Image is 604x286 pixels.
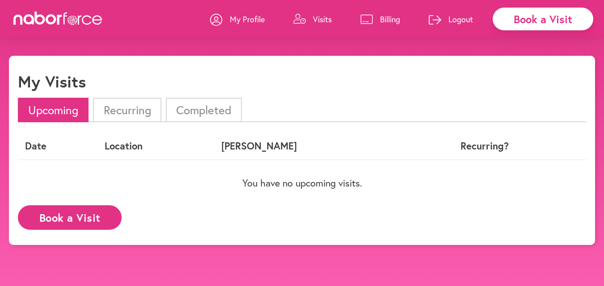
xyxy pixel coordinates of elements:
th: Date [18,133,97,159]
p: You have no upcoming visits. [18,177,586,189]
a: Visits [293,6,332,33]
button: Book a Visit [18,205,122,230]
h1: My Visits [18,72,86,91]
li: Upcoming [18,98,89,122]
li: Completed [166,98,242,122]
div: Book a Visit [493,8,593,30]
p: Billing [380,14,400,25]
a: Book a Visit [18,212,122,220]
a: My Profile [210,6,265,33]
li: Recurring [93,98,161,122]
th: Location [97,133,214,159]
p: Logout [448,14,473,25]
th: Recurring? [414,133,554,159]
p: My Profile [230,14,265,25]
a: Logout [429,6,473,33]
a: Billing [360,6,400,33]
p: Visits [313,14,332,25]
th: [PERSON_NAME] [214,133,414,159]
